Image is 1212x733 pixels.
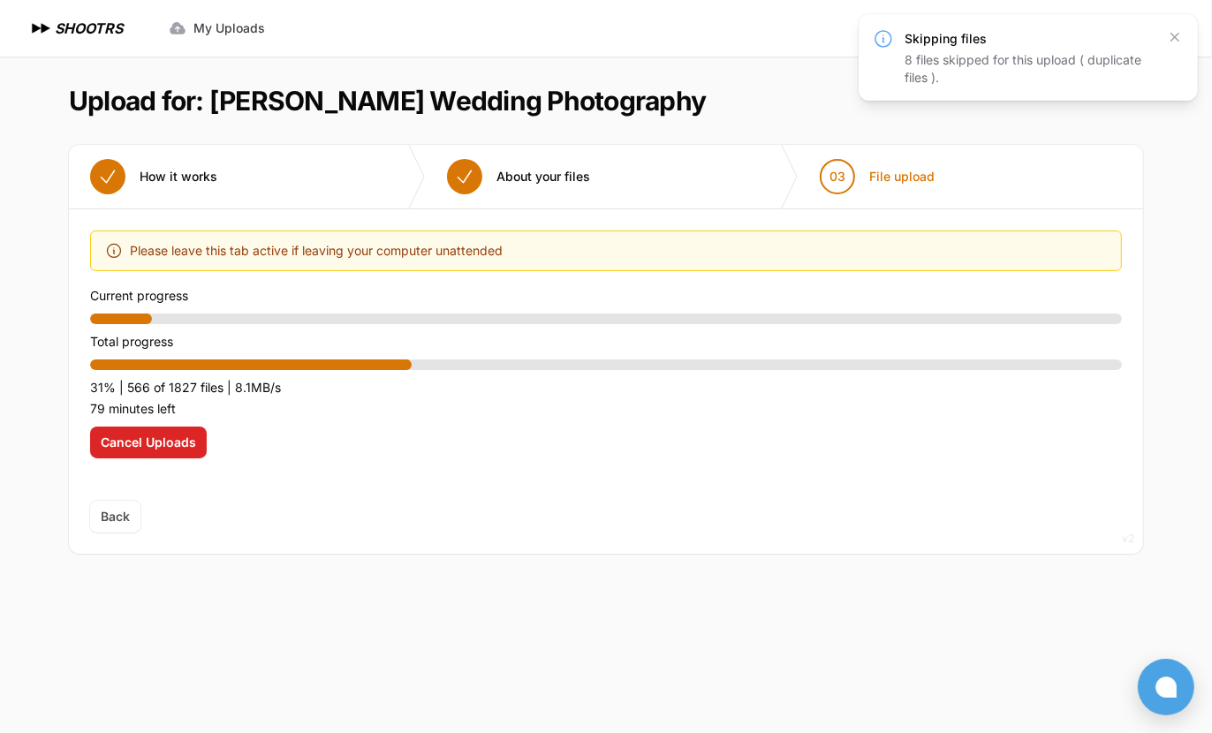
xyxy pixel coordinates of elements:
[829,168,845,185] span: 03
[28,18,123,39] a: SHOOTRS SHOOTRS
[869,168,935,185] span: File upload
[1122,528,1134,549] div: v2
[1138,659,1194,715] button: Open chat window
[69,85,706,117] h1: Upload for: [PERSON_NAME] Wedding Photography
[101,434,196,451] span: Cancel Uploads
[90,398,1122,419] p: 79 minutes left
[140,168,217,185] span: How it works
[90,331,1122,352] p: Total progress
[69,145,239,208] button: How it works
[496,168,590,185] span: About your files
[426,145,611,208] button: About your files
[90,377,1122,398] p: 31% | 566 of 1827 files | 8.1MB/s
[90,285,1122,306] p: Current progress
[799,145,956,208] button: 03 File upload
[193,19,265,37] span: My Uploads
[55,18,123,39] h1: SHOOTRS
[905,30,1155,48] h3: Skipping files
[158,12,276,44] a: My Uploads
[28,18,55,39] img: SHOOTRS
[90,427,207,458] button: Cancel Uploads
[905,51,1155,87] div: 8 files skipped for this upload ( duplicate files ).
[130,240,503,261] span: Please leave this tab active if leaving your computer unattended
